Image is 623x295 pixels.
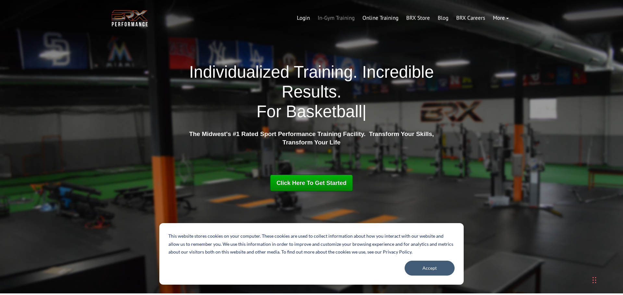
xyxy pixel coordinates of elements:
p: This website stores cookies on your computer. These cookies are used to collect information about... [168,232,455,256]
div: Cookie banner [159,223,464,285]
a: In-Gym Training [314,10,359,26]
a: BRX Careers [452,10,489,26]
iframe: Chat Widget [530,225,623,295]
button: Accept [405,261,455,276]
div: Drag [592,270,596,290]
h1: Individualized Training. Incredible Results. [187,62,436,122]
a: Click Here To Get Started [270,175,353,191]
a: Login [293,10,314,26]
span: For Basketball [256,102,362,121]
div: Navigation Menu [293,10,513,26]
span: Click Here To Get Started [276,180,347,186]
a: Online Training [359,10,402,26]
a: More [489,10,513,26]
strong: The Midwest's #1 Rated Sport Performance Training Facility. Transform Your Skills, Transform Your... [189,130,434,146]
span: | [362,102,366,121]
img: BRX Transparent Logo-2 [110,8,149,28]
a: Blog [434,10,452,26]
a: BRX Store [402,10,434,26]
